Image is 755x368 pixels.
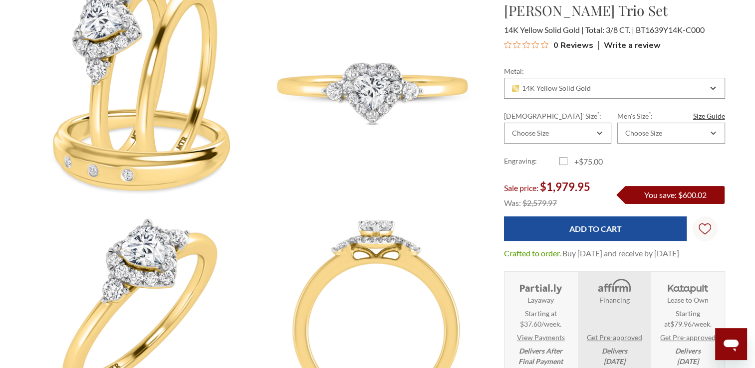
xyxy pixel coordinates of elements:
[520,308,561,329] span: Starting at $37.60/week.
[655,308,721,329] span: Starting at .
[504,111,611,121] label: [DEMOGRAPHIC_DATA]' Size :
[540,180,590,193] span: $1,979.95
[522,198,557,207] span: $2,579.97
[665,278,711,295] img: Katapult
[617,123,725,144] div: Combobox
[517,278,564,295] img: Layaway
[504,78,725,99] div: Combobox
[518,346,563,367] em: Delivers After Final Payment
[504,37,593,52] button: Rated 0 out of 5 stars from 0 reviews. Jump to reviews.
[527,295,554,305] strong: Layaway
[636,25,705,34] span: BT1639Y14K-C000
[562,247,679,259] dd: Buy [DATE] and receive by [DATE]
[604,357,625,366] span: [DATE]
[598,41,661,50] div: Write a review
[504,25,584,34] span: 14K Yellow Solid Gold
[670,320,710,328] span: $79.96/week
[602,346,627,367] em: Delivers
[675,346,701,367] em: Delivers
[553,37,593,52] span: 0 Reviews
[512,129,549,137] div: Choose Size
[504,123,611,144] div: Combobox
[504,247,561,259] dt: Crafted to order.
[677,357,699,366] span: [DATE]
[644,190,706,199] span: You save: $600.02
[504,198,521,207] span: Was:
[512,84,591,92] span: 14K Yellow Solid Gold
[715,328,747,360] iframe: Button to launch messaging window
[667,295,709,305] strong: Lease to Own
[585,25,634,34] span: Total: 3/8 CT.
[625,129,662,137] div: Choose Size
[587,332,642,343] a: Get Pre-approved
[693,111,725,121] a: Size Guide
[504,66,725,76] label: Metal:
[617,111,725,121] label: Men's Size :
[699,191,711,266] svg: Wish Lists
[693,216,718,241] a: Wish Lists
[660,332,716,343] a: Get Pre-approved
[504,216,687,241] input: Add to Cart
[517,332,565,343] a: View Payments
[559,156,615,168] label: +$75.00
[591,278,637,295] img: Affirm
[504,156,559,168] label: Engraving:
[504,183,538,192] span: Sale price:
[599,295,630,305] strong: Financing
